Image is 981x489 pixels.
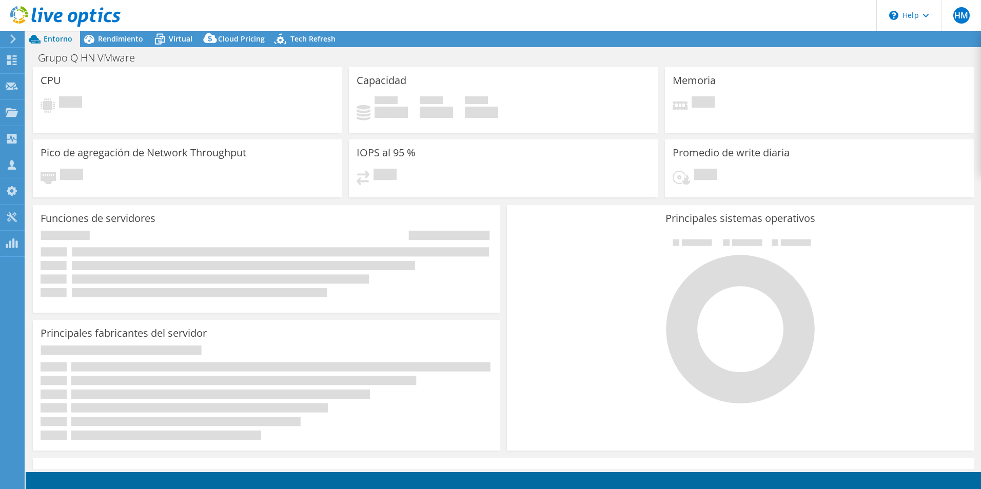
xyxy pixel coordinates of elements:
[60,169,83,182] span: Pendiente
[41,328,207,339] h3: Principales fabricantes del servidor
[420,107,453,118] h4: 0 GiB
[290,34,336,44] span: Tech Refresh
[374,169,397,182] span: Pendiente
[218,34,265,44] span: Cloud Pricing
[953,7,970,24] span: HM
[375,96,398,107] span: Used
[889,11,898,20] svg: \n
[465,107,498,118] h4: 0 GiB
[515,213,966,224] h3: Principales sistemas operativos
[169,34,192,44] span: Virtual
[692,96,715,110] span: Pendiente
[673,75,716,86] h3: Memoria
[59,96,82,110] span: Pendiente
[673,147,790,158] h3: Promedio de write diaria
[33,52,151,64] h1: Grupo Q HN VMware
[41,75,61,86] h3: CPU
[41,147,246,158] h3: Pico de agregación de Network Throughput
[44,34,72,44] span: Entorno
[375,107,408,118] h4: 0 GiB
[357,147,416,158] h3: IOPS al 95 %
[357,75,406,86] h3: Capacidad
[98,34,143,44] span: Rendimiento
[41,213,155,224] h3: Funciones de servidores
[694,169,717,182] span: Pendiente
[420,96,443,107] span: Libre
[465,96,488,107] span: Total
